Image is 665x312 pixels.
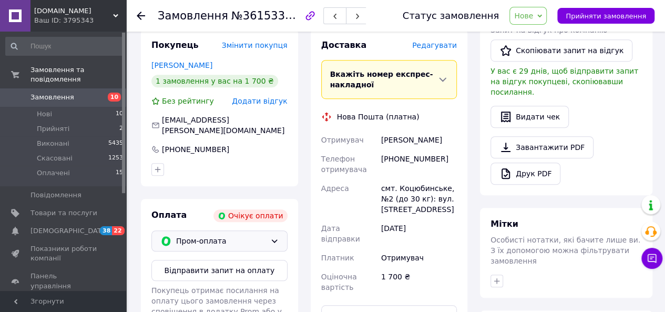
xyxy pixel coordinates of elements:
span: Linza.Li [34,6,113,16]
span: Вкажіть номер експрес-накладної [330,70,433,89]
span: 10 [116,109,123,119]
span: Телефон отримувача [321,155,367,174]
div: смт. Коцюбинське, №2 (до 30 кг): вул. [STREET_ADDRESS] [379,179,459,219]
span: Нове [514,12,533,20]
span: 15 [116,168,123,178]
div: [PERSON_NAME] [379,130,459,149]
button: Відправити запит на оплату [151,260,288,281]
span: 5435 [108,139,123,148]
span: Запит на відгук про компанію [490,26,607,34]
span: Прийняті [37,124,69,134]
div: 1 замовлення у вас на 1 700 ₴ [151,75,278,87]
span: 10 [108,93,121,102]
div: Очікує оплати [213,209,288,222]
span: Товари та послуги [30,208,97,218]
span: Прийняти замовлення [566,12,646,20]
div: [PHONE_NUMBER] [161,144,230,155]
span: Панель управління [30,271,97,290]
span: Покупець [151,40,199,50]
button: Скопіювати запит на відгук [490,39,632,62]
span: Замовлення [30,93,74,102]
div: [PHONE_NUMBER] [379,149,459,179]
div: Статус замовлення [403,11,499,21]
span: 38 [100,226,112,235]
span: Адреса [321,184,349,193]
span: Виконані [37,139,69,148]
span: Особисті нотатки, які бачите лише ви. З їх допомогою можна фільтрувати замовлення [490,236,640,265]
span: 22 [112,226,124,235]
span: Нові [37,109,52,119]
span: Дата відправки [321,224,360,243]
span: [DEMOGRAPHIC_DATA] [30,226,108,236]
span: Без рейтингу [162,97,214,105]
span: Замовлення [158,9,228,22]
span: Пром-оплата [176,235,266,247]
span: Додати відгук [232,97,287,105]
span: Редагувати [412,41,457,49]
button: Прийняти замовлення [557,8,654,24]
span: 1253 [108,154,123,163]
span: Мітки [490,219,518,229]
span: 2 [119,124,123,134]
span: Повідомлення [30,190,81,200]
span: Показники роботи компанії [30,244,97,263]
span: Замовлення та повідомлення [30,65,126,84]
span: Оплата [151,210,187,220]
button: Видати чек [490,106,569,128]
div: Отримувач [379,248,459,267]
div: [DATE] [379,219,459,248]
div: 1 700 ₴ [379,267,459,297]
div: Нова Пошта (платна) [334,112,422,122]
input: Пошук [5,37,124,56]
div: Повернутися назад [137,11,145,21]
button: Чат з покупцем [641,248,662,269]
div: Ваш ID: 3795343 [34,16,126,25]
span: Отримувач [321,136,364,144]
a: Завантажити PDF [490,136,594,158]
span: Скасовані [37,154,73,163]
span: Оплачені [37,168,70,178]
span: У вас є 29 днів, щоб відправити запит на відгук покупцеві, скопіювавши посилання. [490,67,638,96]
span: Змінити покупця [222,41,288,49]
a: Друк PDF [490,163,560,185]
span: №361533334 [231,9,306,22]
a: [PERSON_NAME] [151,61,212,69]
span: Оціночна вартість [321,273,357,291]
span: Доставка [321,40,367,50]
span: [EMAIL_ADDRESS][PERSON_NAME][DOMAIN_NAME] [162,116,284,135]
span: Платник [321,254,354,262]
